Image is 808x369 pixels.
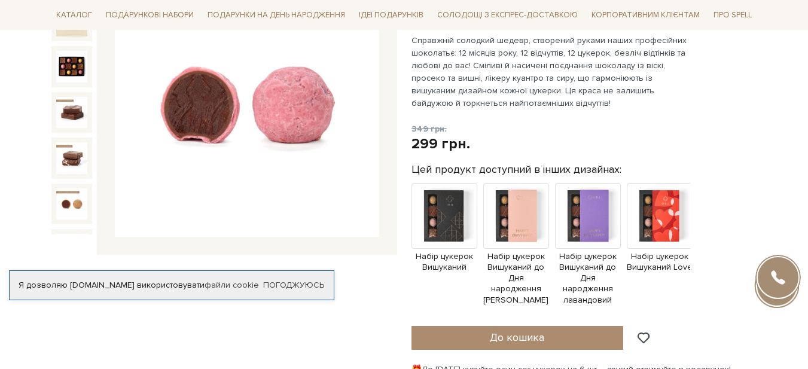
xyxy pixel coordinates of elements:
span: Набір цукерок Вишуканий до Дня народження [PERSON_NAME] [483,251,549,306]
a: Набір цукерок Вишуканий [411,210,477,273]
img: Набір цукерок Вишуканий Дякую [56,188,87,219]
img: Продукт [627,183,693,249]
button: До кошика [411,326,624,350]
a: Солодощі з експрес-доставкою [432,5,583,25]
a: Погоджуюсь [263,280,324,291]
p: Справжній солодкий шедевр, створений руками наших професійних шоколатьє: 12 місяців року, 12 відч... [411,34,692,109]
span: Набір цукерок Вишуканий [411,251,477,273]
span: Каталог [51,6,97,25]
span: Про Spell [709,6,757,25]
img: Продукт [483,183,549,249]
a: Корпоративним клієнтам [587,5,705,25]
a: файли cookie [205,280,259,290]
img: Продукт [411,183,477,249]
img: Набір цукерок Вишуканий Дякую [56,51,87,82]
img: Набір цукерок Вишуканий Дякую [56,142,87,173]
img: Продукт [555,183,621,249]
div: Я дозволяю [DOMAIN_NAME] використовувати [10,280,334,291]
img: Набір цукерок Вишуканий Дякую [56,97,87,128]
label: Цей продукт доступний в інших дизайнах: [411,163,621,176]
a: Набір цукерок Вишуканий Love [627,210,693,273]
span: 349 грн. [411,124,447,134]
span: Набір цукерок Вишуканий до Дня народження лавандовий [555,251,621,306]
span: Ідеї подарунків [354,6,428,25]
span: Подарункові набори [101,6,199,25]
a: Набір цукерок Вишуканий до Дня народження [PERSON_NAME] [483,210,549,306]
a: Набір цукерок Вишуканий до Дня народження лавандовий [555,210,621,306]
span: До кошика [490,331,544,344]
span: Подарунки на День народження [203,6,350,25]
img: Набір цукерок Вишуканий Дякую [56,234,87,265]
div: 299 грн. [411,135,470,153]
span: Набір цукерок Вишуканий Love [627,251,693,273]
